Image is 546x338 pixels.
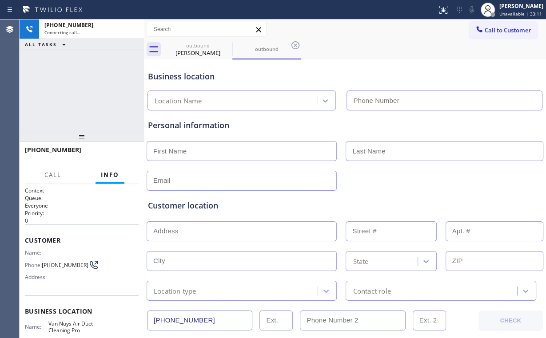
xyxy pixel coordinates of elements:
input: ZIP [446,251,543,271]
span: Address: [25,274,48,280]
span: Connecting call… [44,29,80,35]
input: Phone Number [147,310,252,330]
button: CHECK [478,310,543,331]
button: ALL TASKS [20,39,75,50]
h1: Context [25,187,139,194]
input: Street # [346,221,436,241]
span: [PHONE_NUMBER] [25,145,81,154]
span: Call to Customer [485,26,531,34]
span: Name: [25,323,48,330]
span: Customer [25,236,139,244]
span: ALL TASKS [25,41,57,47]
span: Call [44,171,61,179]
span: Unavailable | 33:11 [499,11,542,17]
input: Apt. # [446,221,543,241]
div: [PERSON_NAME] [164,49,231,57]
button: Info [96,166,124,184]
h2: Queue: [25,194,139,202]
span: Business location [25,307,139,315]
button: Call to Customer [469,22,537,39]
div: Business location [148,71,542,83]
input: City [147,251,337,271]
div: [PERSON_NAME] [499,2,543,10]
span: Phone: [25,262,42,268]
input: Search [147,22,266,36]
input: First Name [147,141,337,161]
span: Name: [25,249,48,256]
div: State [353,256,368,266]
span: Van Nuys Air Duct Cleaning Pro [48,320,93,334]
div: Customer location [148,200,542,212]
div: Personal information [148,119,542,131]
input: Last Name [346,141,543,161]
input: Ext. 2 [413,310,446,330]
div: outbound [164,42,231,49]
input: Email [147,171,337,191]
input: Ext. [259,310,293,330]
input: Phone Number 2 [300,310,405,330]
button: Mute [466,4,478,16]
span: [PHONE_NUMBER] [42,262,88,268]
button: Call [39,166,67,184]
div: outbound [233,46,300,52]
p: 0 [25,217,139,224]
span: [PHONE_NUMBER] [44,21,93,29]
div: Carol Lee [164,39,231,59]
input: Phone Number [347,90,542,110]
div: Location Name [155,96,202,106]
div: Contact role [353,286,391,296]
span: Info [101,171,119,179]
h2: Priority: [25,209,139,217]
div: Location type [154,286,196,296]
p: Everyone [25,202,139,209]
input: Address [147,221,337,241]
